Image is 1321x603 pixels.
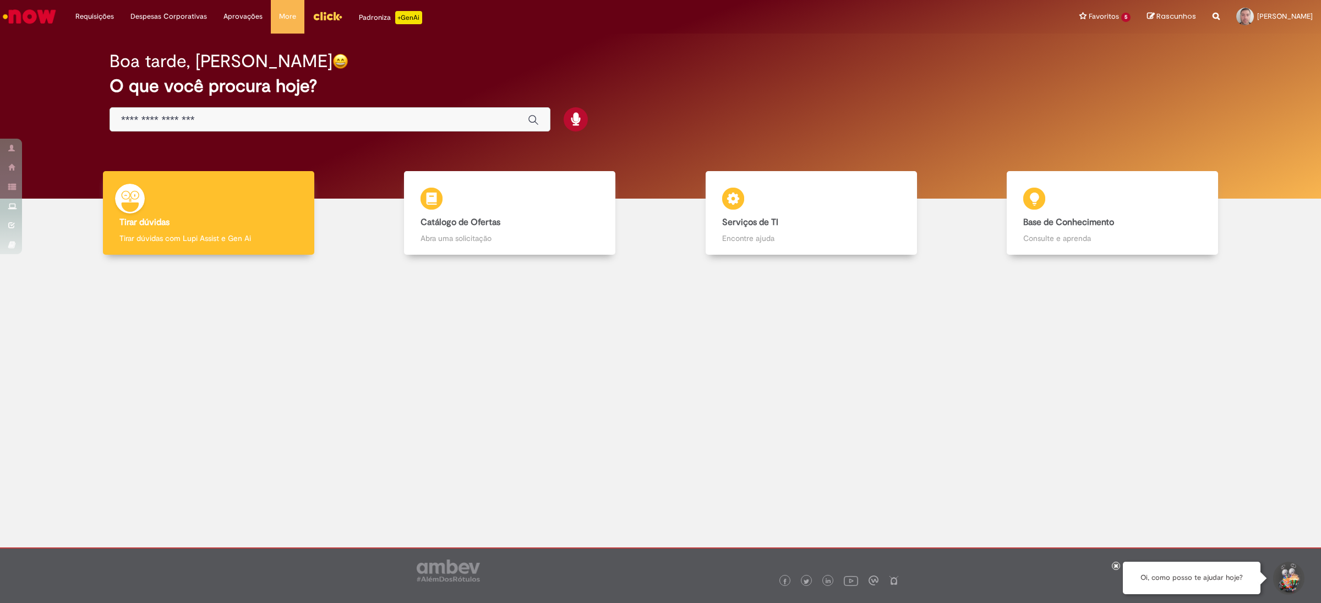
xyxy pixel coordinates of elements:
img: logo_footer_ambev_rotulo_gray.png [417,560,480,582]
img: logo_footer_youtube.png [844,573,858,588]
p: +GenAi [395,11,422,24]
img: happy-face.png [332,53,348,69]
a: Tirar dúvidas Tirar dúvidas com Lupi Assist e Gen Ai [58,171,359,255]
button: Iniciar Conversa de Suporte [1271,562,1304,595]
p: Encontre ajuda [722,233,900,244]
span: More [279,11,296,22]
b: Tirar dúvidas [119,217,170,228]
p: Abra uma solicitação [421,233,599,244]
span: Favoritos [1089,11,1119,22]
span: Rascunhos [1156,11,1196,21]
span: 5 [1121,13,1131,22]
img: ServiceNow [1,6,58,28]
p: Tirar dúvidas com Lupi Assist e Gen Ai [119,233,298,244]
a: Serviços de TI Encontre ajuda [660,171,962,255]
a: Rascunhos [1147,12,1196,22]
b: Base de Conhecimento [1023,217,1114,228]
img: logo_footer_facebook.png [782,579,788,584]
span: Despesas Corporativas [130,11,207,22]
h2: Boa tarde, [PERSON_NAME] [110,52,332,71]
img: logo_footer_workplace.png [869,575,878,585]
img: logo_footer_linkedin.png [826,578,831,585]
b: Serviços de TI [722,217,778,228]
img: click_logo_yellow_360x200.png [313,8,342,24]
span: Aprovações [223,11,263,22]
div: Oi, como posso te ajudar hoje? [1123,562,1260,594]
img: logo_footer_twitter.png [804,579,809,584]
b: Catálogo de Ofertas [421,217,500,228]
a: Catálogo de Ofertas Abra uma solicitação [359,171,661,255]
p: Consulte e aprenda [1023,233,1202,244]
a: Base de Conhecimento Consulte e aprenda [962,171,1264,255]
h2: O que você procura hoje? [110,76,1211,96]
span: Requisições [75,11,114,22]
div: Padroniza [359,11,422,24]
span: [PERSON_NAME] [1257,12,1313,21]
img: logo_footer_naosei.png [889,575,899,585]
